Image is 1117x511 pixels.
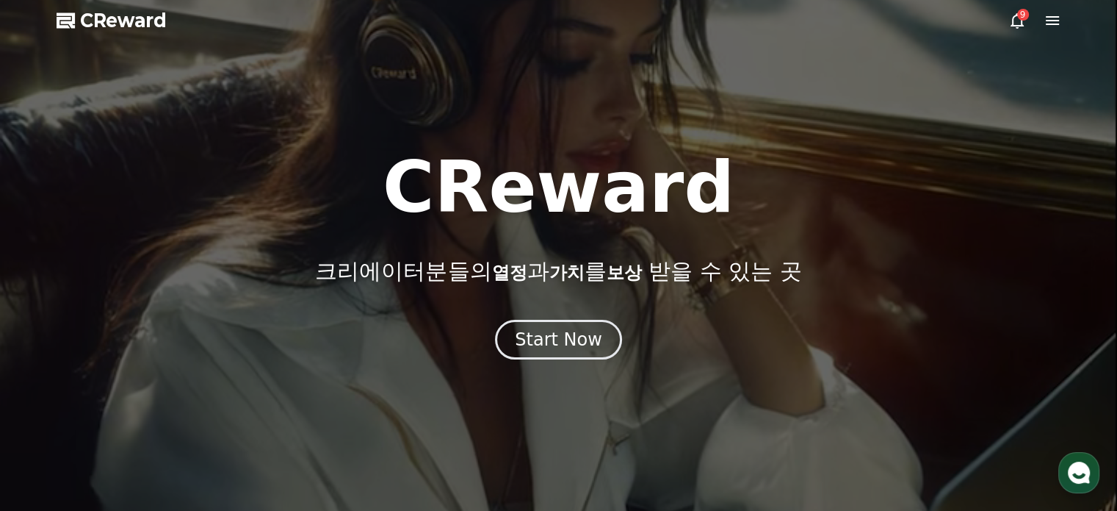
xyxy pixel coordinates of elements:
[97,389,189,426] a: 대화
[4,389,97,426] a: 홈
[495,320,622,360] button: Start Now
[383,152,734,223] h1: CReward
[134,412,152,424] span: 대화
[1017,9,1029,21] div: 9
[227,411,245,423] span: 설정
[189,389,282,426] a: 설정
[57,9,167,32] a: CReward
[515,328,602,351] div: Start Now
[549,262,584,283] span: 가치
[491,262,527,283] span: 열정
[606,262,641,283] span: 보상
[315,258,801,285] p: 크리에이터분들의 과 를 받을 수 있는 곳
[80,9,167,32] span: CReward
[46,411,55,423] span: 홈
[495,335,622,349] a: Start Now
[1008,12,1026,29] a: 9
